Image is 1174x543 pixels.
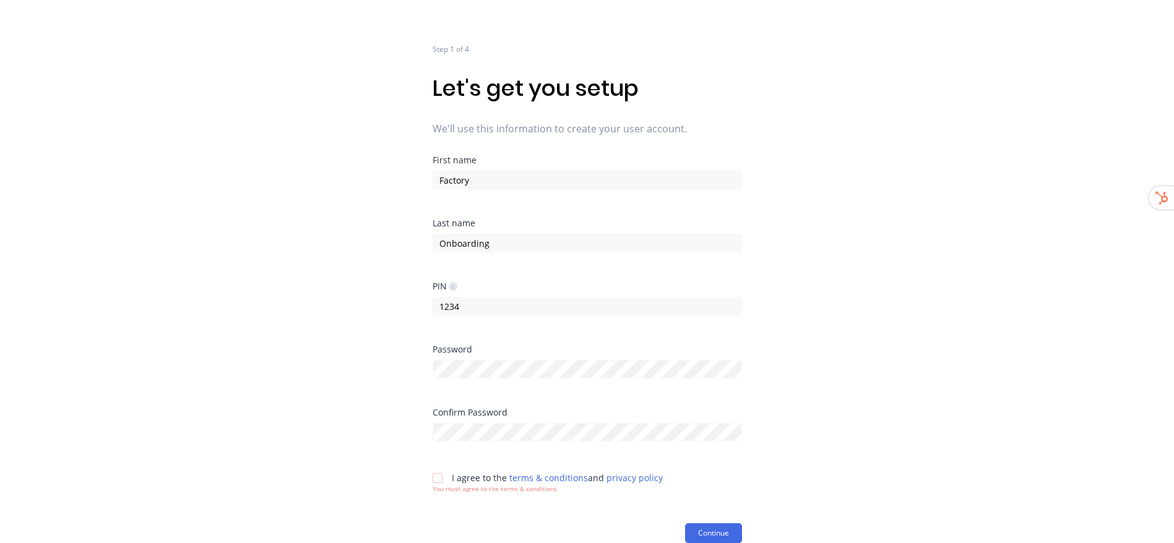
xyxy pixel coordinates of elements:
[433,75,742,101] h1: Let's get you setup
[433,345,742,354] div: Password
[433,121,742,136] span: We'll use this information to create your user account.
[433,408,742,417] div: Confirm Password
[433,280,457,292] div: PIN
[433,156,742,165] div: First name
[433,219,742,228] div: Last name
[606,472,663,484] a: privacy policy
[452,472,663,484] span: I agree to the and
[433,484,663,494] div: You must agree to the terms & conditions
[433,44,469,54] span: Step 1 of 4
[509,472,588,484] a: terms & conditions
[685,523,742,543] button: Continue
